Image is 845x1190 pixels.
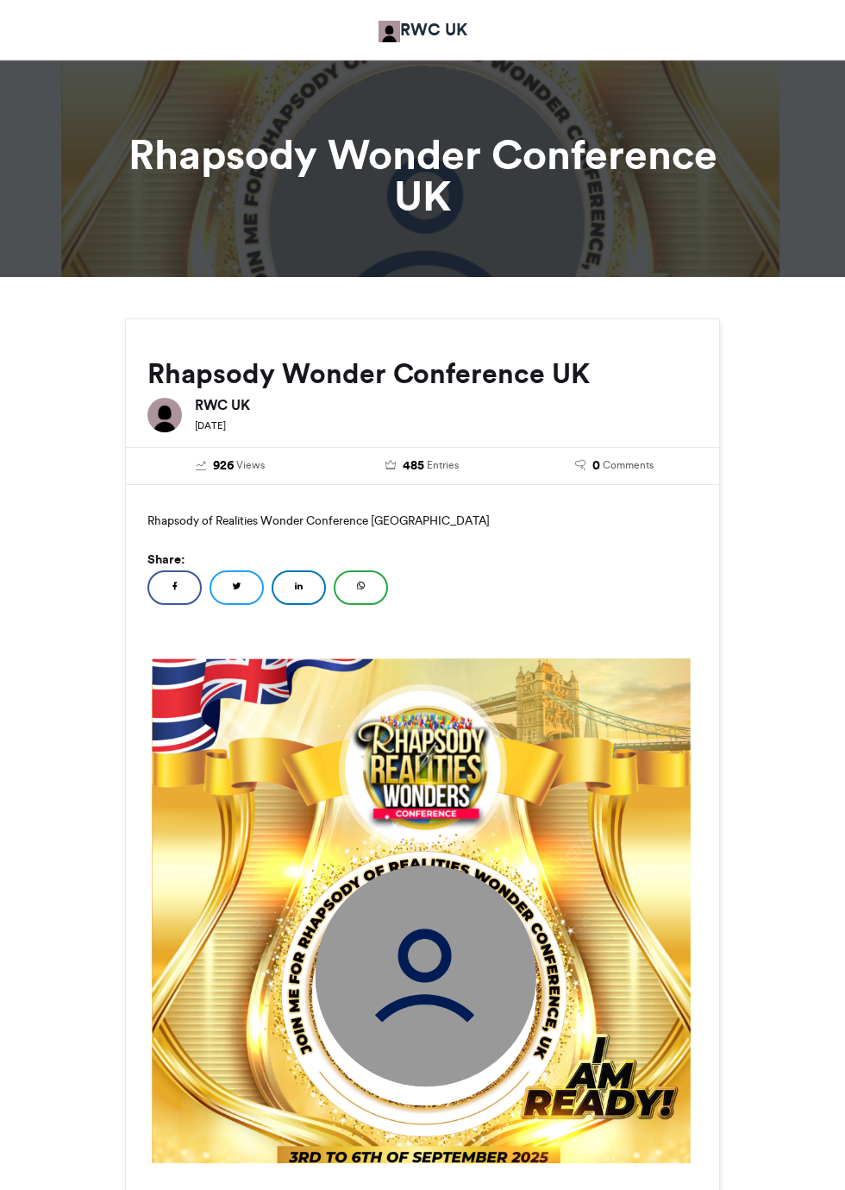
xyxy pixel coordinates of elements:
span: 0 [592,456,600,475]
small: [DATE] [195,419,226,431]
img: RWC UK [147,398,182,432]
h1: Rhapsody Wonder Conference UK [125,134,720,217]
a: 926 Views [147,456,314,475]
p: Rhapsody of Realities Wonder Conference [GEOGRAPHIC_DATA] [147,507,698,534]
a: RWC UK [379,17,467,42]
span: 485 [403,456,424,475]
a: 485 Entries [340,456,506,475]
span: 926 [213,456,234,475]
span: Entries [427,457,459,473]
img: RWC UK [379,21,400,42]
h6: RWC UK [195,398,698,412]
h2: Rhapsody Wonder Conference UK [147,358,698,389]
a: 0 Comments [531,456,698,475]
img: user_circle.png [316,865,537,1086]
h5: Share: [147,548,698,570]
span: Views [236,457,265,473]
span: Comments [603,457,654,473]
